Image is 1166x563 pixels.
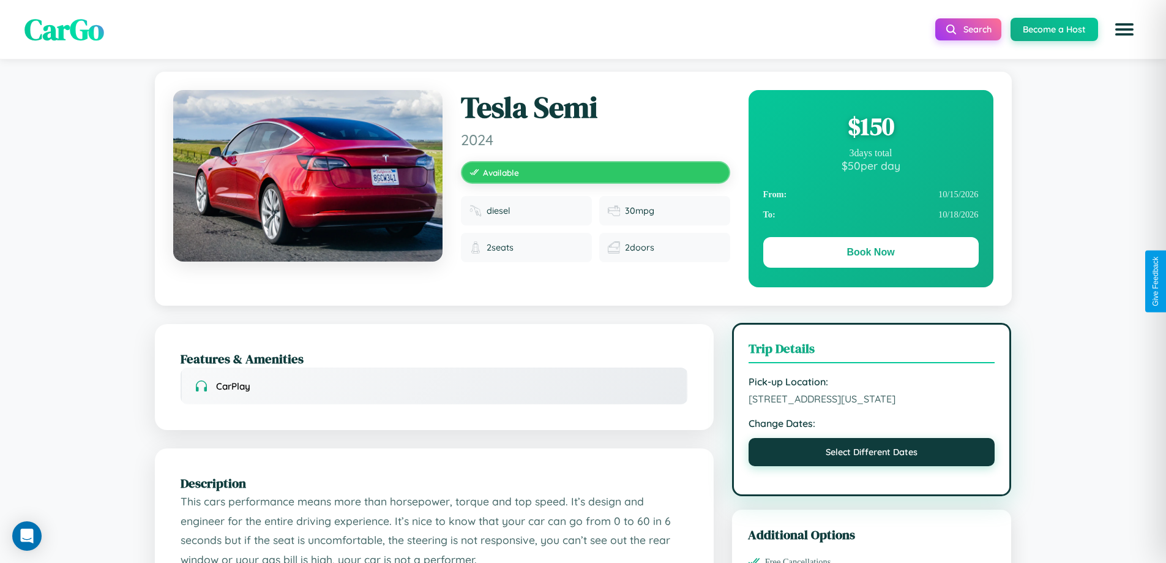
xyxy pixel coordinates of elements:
[461,90,730,126] h1: Tesla Semi
[469,241,482,254] img: Seats
[608,205,620,217] img: Fuel efficiency
[963,24,992,35] span: Search
[749,376,995,388] strong: Pick-up Location:
[625,242,654,253] span: 2 doors
[749,438,995,466] button: Select Different Dates
[173,90,443,262] img: Tesla Semi 2024
[608,241,620,254] img: Doors
[1011,18,1098,41] button: Become a Host
[216,380,250,392] span: CarPlay
[763,189,787,200] strong: From:
[763,210,775,220] strong: To:
[763,205,979,225] div: 10 / 18 / 2026
[748,526,996,543] h3: Additional Options
[749,339,995,363] h3: Trip Details
[24,9,104,50] span: CarGo
[763,110,979,143] div: $ 150
[763,159,979,172] div: $ 50 per day
[763,184,979,205] div: 10 / 15 / 2026
[935,18,1001,40] button: Search
[12,521,42,551] div: Open Intercom Messenger
[461,130,730,149] span: 2024
[469,205,482,217] img: Fuel type
[1107,12,1142,47] button: Open menu
[181,474,688,492] h2: Description
[181,350,688,368] h2: Features & Amenities
[487,205,510,216] span: diesel
[763,237,979,268] button: Book Now
[625,205,654,216] span: 30 mpg
[1151,257,1160,306] div: Give Feedback
[749,393,995,405] span: [STREET_ADDRESS][US_STATE]
[487,242,514,253] span: 2 seats
[749,417,995,429] strong: Change Dates:
[483,167,519,178] span: Available
[763,148,979,159] div: 3 days total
